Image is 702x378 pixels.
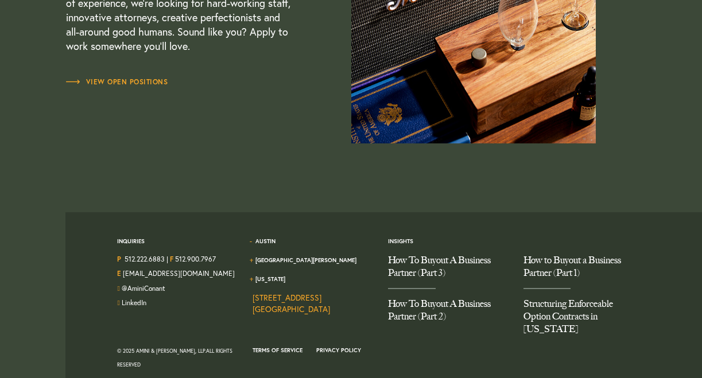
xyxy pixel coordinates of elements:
a: Join us on LinkedIn [122,298,146,307]
a: Call us at 5122226883 [125,255,165,263]
a: How to Buyout a Business Partner (Part 1) [523,254,642,288]
span: | [166,254,168,266]
a: Austin [255,237,276,245]
a: Email Us [123,269,235,278]
a: Terms of Service [253,346,302,354]
a: How To Buyout A Business Partner (Part 3) [388,254,506,288]
a: How To Buyout A Business Partner (Part 2) [388,289,506,332]
strong: E [117,269,121,278]
a: [US_STATE] [255,275,285,283]
a: Follow us on Twitter [122,284,165,293]
div: © 2025 Amini & [PERSON_NAME], LLP. All Rights Reserved [117,344,235,372]
a: View Open Positions [66,76,168,88]
span: Inquiries [117,237,145,254]
a: Privacy Policy [316,346,361,354]
a: Insights [388,237,413,245]
a: [GEOGRAPHIC_DATA][PERSON_NAME] [255,256,356,264]
a: View on map [253,292,330,314]
a: 512.900.7967 [175,255,216,263]
span: View Open Positions [66,79,168,85]
a: Structuring Enforceable Option Contracts in Texas [523,289,642,344]
strong: F [170,255,173,263]
strong: P [117,255,121,263]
